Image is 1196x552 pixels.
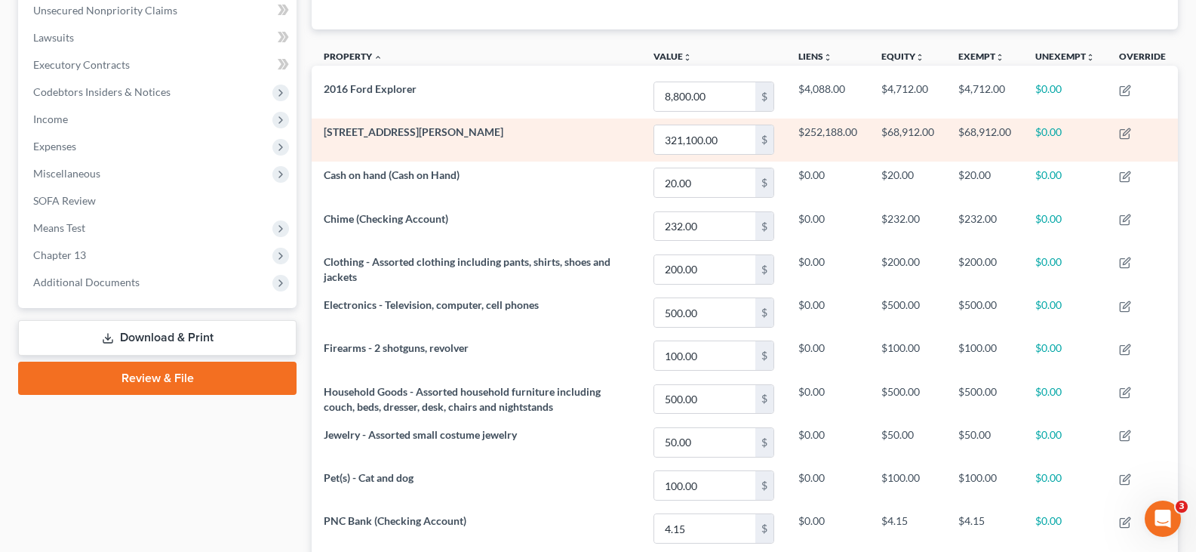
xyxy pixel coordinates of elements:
[755,428,773,457] div: $
[324,428,517,441] span: Jewelry - Assorted small costume jewelry
[654,385,755,414] input: 0.00
[1023,507,1107,550] td: $0.00
[683,53,692,62] i: unfold_more
[1023,248,1107,291] td: $0.00
[654,125,755,154] input: 0.00
[869,291,946,335] td: $500.00
[33,31,74,44] span: Lawsuits
[324,212,448,225] span: Chime (Checking Account)
[654,82,755,111] input: 0.00
[755,471,773,500] div: $
[869,162,946,205] td: $20.00
[958,51,1004,62] a: Exemptunfold_more
[869,378,946,421] td: $500.00
[33,194,96,207] span: SOFA Review
[654,298,755,327] input: 0.00
[946,421,1023,464] td: $50.00
[946,507,1023,550] td: $4.15
[786,291,869,335] td: $0.00
[324,385,601,413] span: Household Goods - Assorted household furniture including couch, beds, dresser, desk, chairs and n...
[946,291,1023,335] td: $500.00
[1023,421,1107,464] td: $0.00
[654,341,755,370] input: 0.00
[786,464,869,507] td: $0.00
[869,119,946,162] td: $68,912.00
[21,187,297,214] a: SOFA Review
[755,168,773,197] div: $
[786,421,869,464] td: $0.00
[786,205,869,248] td: $0.00
[1023,378,1107,421] td: $0.00
[869,248,946,291] td: $200.00
[324,168,460,181] span: Cash on hand (Cash on Hand)
[324,125,503,138] span: [STREET_ADDRESS][PERSON_NAME]
[869,507,946,550] td: $4.15
[755,341,773,370] div: $
[755,514,773,543] div: $
[1023,335,1107,378] td: $0.00
[33,4,177,17] span: Unsecured Nonpriority Claims
[786,162,869,205] td: $0.00
[869,335,946,378] td: $100.00
[654,212,755,241] input: 0.00
[18,362,297,395] a: Review & File
[324,471,414,484] span: Pet(s) - Cat and dog
[324,255,610,283] span: Clothing - Assorted clothing including pants, shirts, shoes and jackets
[786,248,869,291] td: $0.00
[823,53,832,62] i: unfold_more
[33,221,85,234] span: Means Test
[869,75,946,118] td: $4,712.00
[324,514,466,527] span: PNC Bank (Checking Account)
[869,464,946,507] td: $100.00
[1086,53,1095,62] i: unfold_more
[1023,119,1107,162] td: $0.00
[755,82,773,111] div: $
[374,53,383,62] i: expand_less
[946,205,1023,248] td: $232.00
[21,24,297,51] a: Lawsuits
[33,276,140,288] span: Additional Documents
[324,341,469,354] span: Firearms - 2 shotguns, revolver
[786,378,869,421] td: $0.00
[946,162,1023,205] td: $20.00
[755,298,773,327] div: $
[324,82,417,95] span: 2016 Ford Explorer
[755,385,773,414] div: $
[946,378,1023,421] td: $500.00
[786,119,869,162] td: $252,188.00
[654,168,755,197] input: 0.00
[1107,42,1178,76] th: Override
[755,125,773,154] div: $
[1035,51,1095,62] a: Unexemptunfold_more
[1023,162,1107,205] td: $0.00
[869,421,946,464] td: $50.00
[33,113,68,125] span: Income
[946,248,1023,291] td: $200.00
[798,51,832,62] a: Liensunfold_more
[1145,501,1181,537] iframe: Intercom live chat
[946,335,1023,378] td: $100.00
[33,167,100,180] span: Miscellaneous
[1023,464,1107,507] td: $0.00
[653,51,692,62] a: Valueunfold_more
[33,85,171,98] span: Codebtors Insiders & Notices
[915,53,924,62] i: unfold_more
[786,75,869,118] td: $4,088.00
[18,320,297,356] a: Download & Print
[995,53,1004,62] i: unfold_more
[869,205,946,248] td: $232.00
[1023,75,1107,118] td: $0.00
[33,140,76,153] span: Expenses
[755,212,773,241] div: $
[654,514,755,543] input: 0.00
[654,255,755,284] input: 0.00
[786,507,869,550] td: $0.00
[755,255,773,284] div: $
[324,51,383,62] a: Property expand_less
[33,58,130,71] span: Executory Contracts
[1023,291,1107,335] td: $0.00
[946,75,1023,118] td: $4,712.00
[946,119,1023,162] td: $68,912.00
[324,298,539,311] span: Electronics - Television, computer, cell phones
[786,335,869,378] td: $0.00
